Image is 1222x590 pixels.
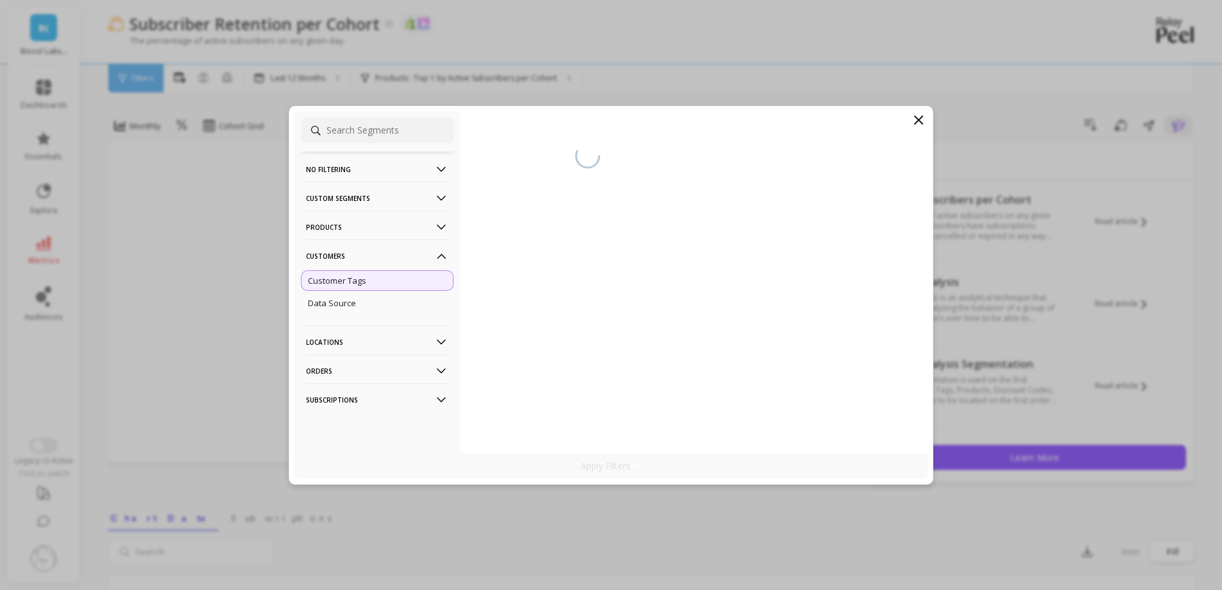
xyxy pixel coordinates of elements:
p: Orders [306,354,448,387]
p: Customers [306,239,448,272]
p: Customer Tags [308,275,366,286]
p: Subscriptions [306,383,448,416]
p: Custom Segments [306,182,448,214]
p: Data Source [308,297,356,309]
p: Products [306,211,448,243]
p: No filtering [306,153,448,186]
p: Apply Filters [581,460,641,472]
input: Search Segments [301,117,454,143]
p: Locations [306,325,448,358]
